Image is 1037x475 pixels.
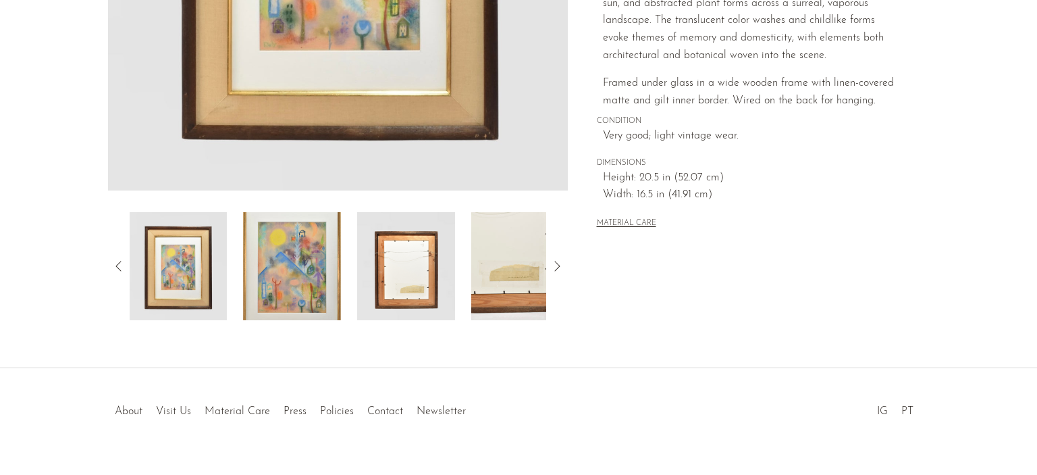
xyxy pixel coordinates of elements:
a: IG [877,406,888,417]
a: Visit Us [156,406,191,417]
a: Policies [320,406,354,417]
a: Press [284,406,307,417]
a: Contact [367,406,403,417]
span: CONDITION [597,116,901,128]
span: Height: 20.5 in (52.07 cm) [603,170,901,187]
ul: Quick links [108,395,473,421]
ul: Social Medias [870,395,920,421]
img: Figural Pastel Composition, Framed [471,212,569,320]
a: About [115,406,142,417]
img: Figural Pastel Composition, Framed [129,212,227,320]
p: Framed under glass in a wide wooden frame with linen-covered matte and gilt inner border. Wired o... [603,75,901,109]
img: Figural Pastel Composition, Framed [243,212,341,320]
a: PT [901,406,913,417]
img: Figural Pastel Composition, Framed [357,212,455,320]
span: DIMENSIONS [597,157,901,170]
span: Width: 16.5 in (41.91 cm) [603,186,901,204]
a: Material Care [205,406,270,417]
button: MATERIAL CARE [597,219,656,229]
span: Very good; light vintage wear. [603,128,901,145]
